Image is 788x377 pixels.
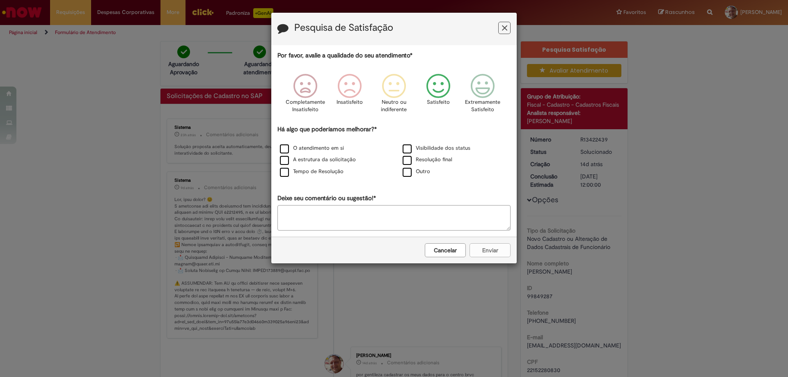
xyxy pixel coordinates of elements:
[277,125,511,178] div: Há algo que poderíamos melhorar?*
[403,156,452,164] label: Resolução final
[277,51,412,60] label: Por favor, avalie a qualidade do seu atendimento*
[417,68,459,124] div: Satisfeito
[337,98,363,106] p: Insatisfeito
[329,68,371,124] div: Insatisfeito
[277,194,376,203] label: Deixe seu comentário ou sugestão!*
[403,144,470,152] label: Visibilidade dos status
[403,168,430,176] label: Outro
[280,168,344,176] label: Tempo de Resolução
[280,144,344,152] label: O atendimento em si
[462,68,504,124] div: Extremamente Satisfeito
[286,98,325,114] p: Completamente Insatisfeito
[284,68,326,124] div: Completamente Insatisfeito
[465,98,500,114] p: Extremamente Satisfeito
[427,98,450,106] p: Satisfeito
[294,23,393,33] label: Pesquisa de Satisfação
[373,68,415,124] div: Neutro ou indiferente
[280,156,356,164] label: A estrutura da solicitação
[425,243,466,257] button: Cancelar
[379,98,409,114] p: Neutro ou indiferente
